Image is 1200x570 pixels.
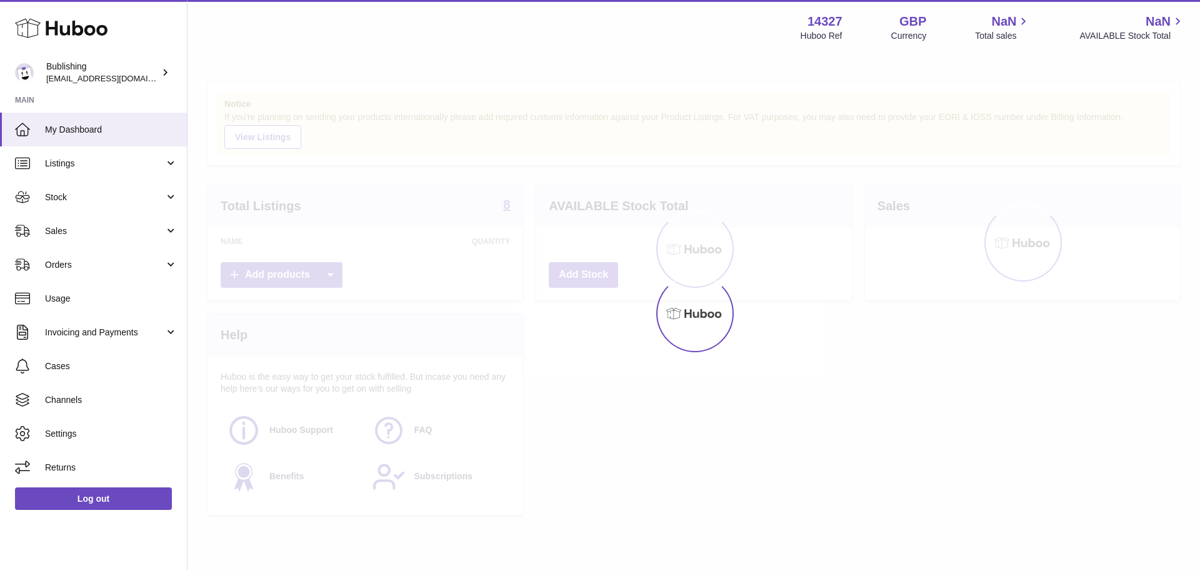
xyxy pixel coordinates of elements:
span: Usage [45,293,177,305]
a: NaN AVAILABLE Stock Total [1079,13,1185,42]
span: My Dashboard [45,124,177,136]
strong: 14327 [807,13,842,30]
img: internalAdmin-14327@internal.huboo.com [15,63,34,82]
span: Channels [45,394,177,406]
span: Settings [45,428,177,440]
span: Orders [45,259,164,271]
span: Invoicing and Payments [45,327,164,338]
strong: GBP [899,13,926,30]
span: NaN [1146,13,1171,30]
span: Returns [45,462,177,474]
div: Currency [891,30,927,42]
span: Stock [45,191,164,203]
div: Bublishing [46,61,159,84]
a: Log out [15,487,172,510]
span: AVAILABLE Stock Total [1079,30,1185,42]
span: Cases [45,360,177,372]
span: [EMAIL_ADDRESS][DOMAIN_NAME] [46,73,184,83]
div: Huboo Ref [801,30,842,42]
span: Listings [45,158,164,170]
span: Sales [45,225,164,237]
span: Total sales [975,30,1031,42]
a: NaN Total sales [975,13,1031,42]
span: NaN [991,13,1016,30]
